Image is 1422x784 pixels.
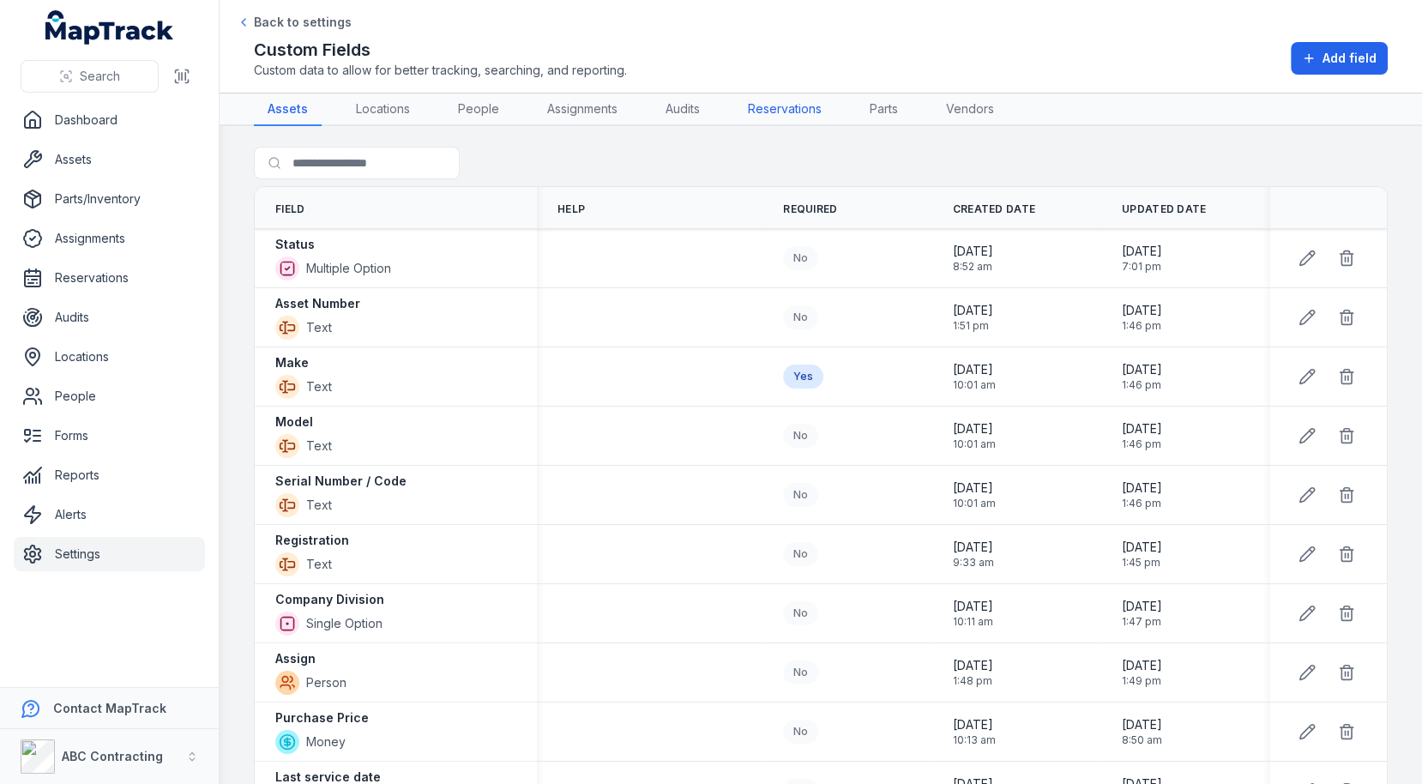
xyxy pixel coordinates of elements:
span: Text [306,437,332,455]
a: Locations [14,340,205,374]
h2: Custom Fields [254,38,627,62]
time: 14/08/2024, 10:01:39 am [953,420,996,451]
time: 11/07/2025, 1:46:23 pm [1122,302,1162,333]
a: MapTrack [45,10,174,45]
time: 11/07/2025, 1:46:23 pm [1122,361,1162,392]
a: Locations [342,93,424,126]
a: People [14,379,205,413]
a: Back to settings [237,14,352,31]
span: [DATE] [953,302,993,319]
span: Person [306,674,346,691]
div: No [783,542,818,566]
strong: Assign [275,650,316,667]
a: Reports [14,458,205,492]
span: Money [306,733,346,751]
span: [DATE] [1122,302,1162,319]
a: Parts [856,93,912,126]
time: 30/06/2025, 1:51:15 pm [953,302,993,333]
div: No [783,720,818,744]
span: 1:48 pm [953,674,993,688]
span: 1:46 pm [1122,378,1162,392]
a: Vendors [932,93,1008,126]
time: 11/07/2025, 1:46:23 pm [1122,479,1162,510]
div: No [783,601,818,625]
span: [DATE] [953,243,993,260]
time: 14/08/2024, 10:01:53 am [953,479,996,510]
span: Back to settings [254,14,352,31]
span: [DATE] [953,598,993,615]
div: No [783,660,818,684]
span: 1:51 pm [953,319,993,333]
div: No [783,424,818,448]
span: [DATE] [953,657,993,674]
a: Assets [14,142,205,177]
span: [DATE] [953,361,996,378]
time: 16/07/2025, 7:01:58 pm [1122,243,1162,274]
span: 8:50 am [1122,733,1162,747]
span: [DATE] [953,420,996,437]
span: [DATE] [1122,479,1162,497]
span: 1:49 pm [1122,674,1162,688]
strong: Asset Number [275,295,360,312]
a: Dashboard [14,103,205,137]
time: 14/08/2024, 10:01:31 am [953,361,996,392]
time: 12/11/2024, 8:52:12 am [953,243,993,274]
time: 11/07/2025, 1:49:26 pm [1122,657,1162,688]
a: Settings [14,537,205,571]
strong: Status [275,236,315,253]
span: 1:45 pm [1122,556,1162,570]
span: 8:52 am [953,260,993,274]
span: [DATE] [1122,420,1162,437]
span: Single Option [306,615,383,632]
span: 10:01 am [953,378,996,392]
span: 1:47 pm [1122,615,1162,629]
time: 12/11/2024, 9:33:54 am [953,539,994,570]
a: Audits [652,93,714,126]
span: 10:11 am [953,615,993,629]
span: Text [306,378,332,395]
time: 11/07/2025, 1:45:20 pm [1122,539,1162,570]
button: Search [21,60,159,93]
strong: Registration [275,532,349,549]
time: 11/07/2025, 1:47:17 pm [1122,598,1162,629]
a: Assignments [533,93,631,126]
span: [DATE] [953,479,996,497]
strong: Serial Number / Code [275,473,407,490]
span: [DATE] [1122,361,1162,378]
div: No [783,305,818,329]
span: [DATE] [1122,598,1162,615]
span: 7:01 pm [1122,260,1162,274]
strong: ABC Contracting [62,749,163,763]
strong: Contact MapTrack [53,701,166,715]
span: Add field [1323,50,1377,67]
time: 14/08/2024, 10:13:54 am [953,716,996,747]
span: [DATE] [1122,657,1162,674]
a: Reservations [734,93,835,126]
a: Alerts [14,498,205,532]
span: 1:46 pm [1122,437,1162,451]
span: [DATE] [1122,539,1162,556]
span: Text [306,556,332,573]
a: Parts/Inventory [14,182,205,216]
span: Updated Date [1122,202,1207,216]
span: 1:46 pm [1122,319,1162,333]
strong: Model [275,413,313,431]
a: People [444,93,513,126]
span: 10:13 am [953,733,996,747]
span: Required [783,202,837,216]
span: 9:33 am [953,556,994,570]
span: Custom data to allow for better tracking, searching, and reporting. [254,62,627,79]
strong: Company Division [275,591,384,608]
span: Multiple Option [306,260,391,277]
span: Search [80,68,120,85]
div: No [783,246,818,270]
div: No [783,483,818,507]
time: 11/07/2025, 1:46:23 pm [1122,420,1162,451]
span: Text [306,319,332,336]
span: [DATE] [1122,716,1162,733]
a: Audits [14,300,205,335]
span: [DATE] [1122,243,1162,260]
span: 1:46 pm [1122,497,1162,510]
span: Text [306,497,332,514]
button: Add field [1291,42,1388,75]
